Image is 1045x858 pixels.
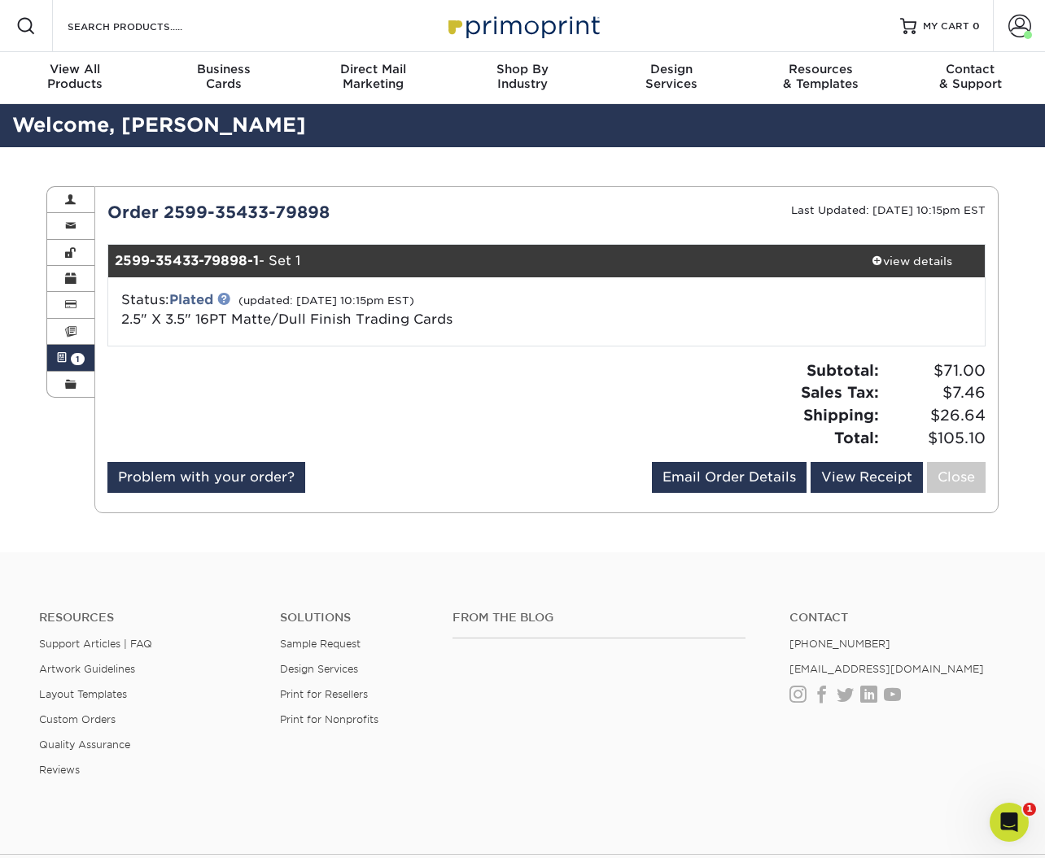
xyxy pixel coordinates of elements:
div: & Support [896,62,1045,91]
span: 0 [973,20,980,32]
span: Business [149,62,298,76]
a: view details [838,245,985,277]
div: & Templates [746,62,895,91]
a: Quality Assurance [39,738,130,751]
div: Services [597,62,746,91]
div: Status: [109,290,693,329]
a: DesignServices [597,52,746,104]
a: Contact [789,611,1006,625]
span: $26.64 [884,404,986,427]
a: Artwork Guidelines [39,663,135,675]
a: Reviews [39,764,80,776]
a: Plated [169,292,213,307]
a: Problem with your order? [107,462,305,493]
strong: Shipping: [803,406,879,424]
div: Order 2599-35433-79898 [95,200,547,224]
a: View Receipt [811,462,923,493]
span: Contact [896,62,1045,76]
a: Layout Templates [39,688,127,700]
img: Primoprint [441,8,604,43]
a: 1 [47,345,94,371]
a: Email Order Details [652,462,807,493]
div: Industry [448,62,597,91]
a: 2.5" X 3.5" 16PT Matte/Dull Finish Trading Cards [121,311,453,327]
a: Close [927,462,986,493]
span: $71.00 [884,359,986,382]
a: Support Articles | FAQ [39,638,152,650]
a: Resources& Templates [746,52,895,104]
small: (updated: [DATE] 10:15pm EST) [238,294,414,307]
a: [EMAIL_ADDRESS][DOMAIN_NAME] [789,663,984,675]
h4: Resources [39,611,256,625]
a: [PHONE_NUMBER] [789,638,890,650]
a: Print for Nonprofits [280,713,378,725]
span: $7.46 [884,381,986,404]
input: SEARCH PRODUCTS..... [66,16,225,36]
a: Shop ByIndustry [448,52,597,104]
div: Cards [149,62,298,91]
span: $105.10 [884,427,986,450]
iframe: Intercom live chat [990,803,1029,842]
span: Direct Mail [299,62,448,76]
h4: Solutions [280,611,427,625]
strong: 2599-35433-79898-1 [115,253,259,268]
span: 1 [71,353,85,365]
div: - Set 1 [108,245,839,277]
strong: Subtotal: [807,361,879,379]
a: Design Services [280,663,358,675]
a: Custom Orders [39,713,116,725]
a: Sample Request [280,638,361,650]
span: Shop By [448,62,597,76]
div: Marketing [299,62,448,91]
a: Direct MailMarketing [299,52,448,104]
strong: Total: [834,429,879,446]
span: 1 [1023,803,1036,816]
a: Print for Resellers [280,688,368,700]
a: BusinessCards [149,52,298,104]
span: Resources [746,62,895,76]
small: Last Updated: [DATE] 10:15pm EST [791,204,986,216]
span: MY CART [923,20,969,33]
strong: Sales Tax: [801,383,879,401]
a: Contact& Support [896,52,1045,104]
div: view details [838,253,985,269]
h4: From the Blog [453,611,745,625]
span: Design [597,62,746,76]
